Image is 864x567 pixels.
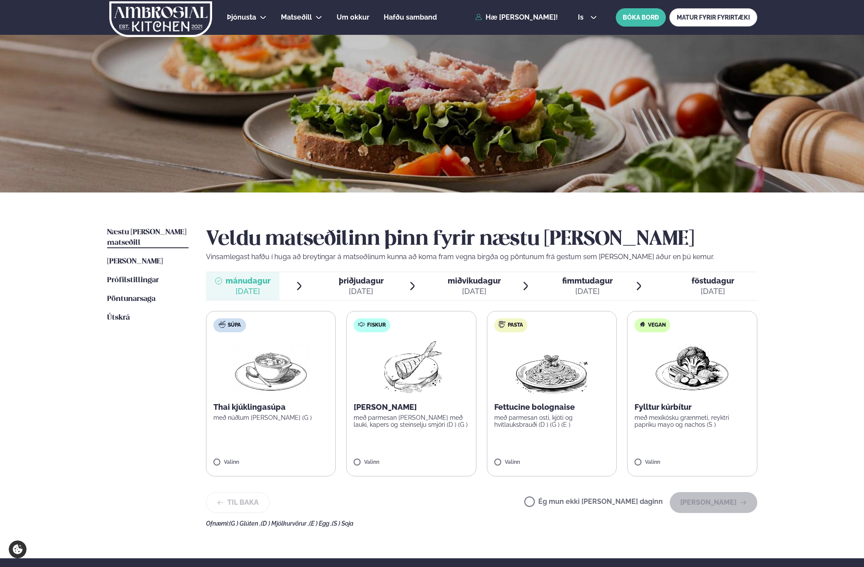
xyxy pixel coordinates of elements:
div: [DATE] [448,286,501,297]
img: logo [109,1,213,37]
span: is [578,14,586,21]
a: Hæ [PERSON_NAME]! [475,13,558,21]
a: Þjónusta [227,12,256,23]
img: Spagetti.png [513,339,590,395]
p: með mexíkósku grænmeti, reyktri papriku mayo og nachos (S ) [634,414,750,428]
p: með núðlum [PERSON_NAME] (G ) [213,414,329,421]
div: [DATE] [226,286,270,297]
span: (D ) Mjólkurvörur , [261,520,309,527]
span: Vegan [648,322,666,329]
span: Um okkur [337,13,369,21]
div: [DATE] [562,286,613,297]
button: BÓKA BORÐ [616,8,666,27]
span: Pöntunarsaga [107,295,155,303]
div: [DATE] [339,286,384,297]
span: mánudagur [226,276,270,285]
a: MATUR FYRIR FYRIRTÆKI [669,8,757,27]
img: pasta.svg [499,321,506,328]
a: Um okkur [337,12,369,23]
a: Prófílstillingar [107,275,159,286]
span: þriðjudagur [339,276,384,285]
a: Hafðu samband [384,12,437,23]
p: með parmesan [PERSON_NAME] með lauki, kapers og steinselju smjöri (D ) (G ) [354,414,469,428]
span: miðvikudagur [448,276,501,285]
span: föstudagur [692,276,734,285]
a: Pöntunarsaga [107,294,155,304]
img: Vegan.svg [639,321,646,328]
h2: Veldu matseðilinn þinn fyrir næstu [PERSON_NAME] [206,227,757,252]
span: (G ) Glúten , [229,520,261,527]
span: Útskrá [107,314,130,321]
a: [PERSON_NAME] [107,256,163,267]
span: Þjónusta [227,13,256,21]
p: Fettucine bolognaise [494,402,610,412]
a: Næstu [PERSON_NAME] matseðill [107,227,189,248]
img: soup.svg [219,321,226,328]
button: [PERSON_NAME] [670,492,757,513]
button: is [571,14,604,21]
a: Útskrá [107,313,130,323]
div: [DATE] [692,286,734,297]
img: Fish.png [373,339,450,395]
a: Matseðill [281,12,312,23]
p: [PERSON_NAME] [354,402,469,412]
span: Hafðu samband [384,13,437,21]
div: Ofnæmi: [206,520,757,527]
span: (E ) Egg , [309,520,332,527]
p: Vinsamlegast hafðu í huga að breytingar á matseðlinum kunna að koma fram vegna birgða og pöntunum... [206,252,757,262]
span: Fiskur [367,322,386,329]
p: með parmesan osti, kjöti og hvítlauksbrauði (D ) (G ) (E ) [494,414,610,428]
button: Til baka [206,492,270,513]
span: Prófílstillingar [107,277,159,284]
span: (S ) Soja [332,520,354,527]
span: [PERSON_NAME] [107,258,163,265]
p: Fylltur kúrbítur [634,402,750,412]
p: Thai kjúklingasúpa [213,402,329,412]
span: Matseðill [281,13,312,21]
span: Næstu [PERSON_NAME] matseðill [107,229,186,246]
img: Vegan.png [654,339,730,395]
span: Pasta [508,322,523,329]
span: fimmtudagur [562,276,613,285]
img: fish.svg [358,321,365,328]
img: Soup.png [233,339,309,395]
span: Súpa [228,322,241,329]
a: Cookie settings [9,540,27,558]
